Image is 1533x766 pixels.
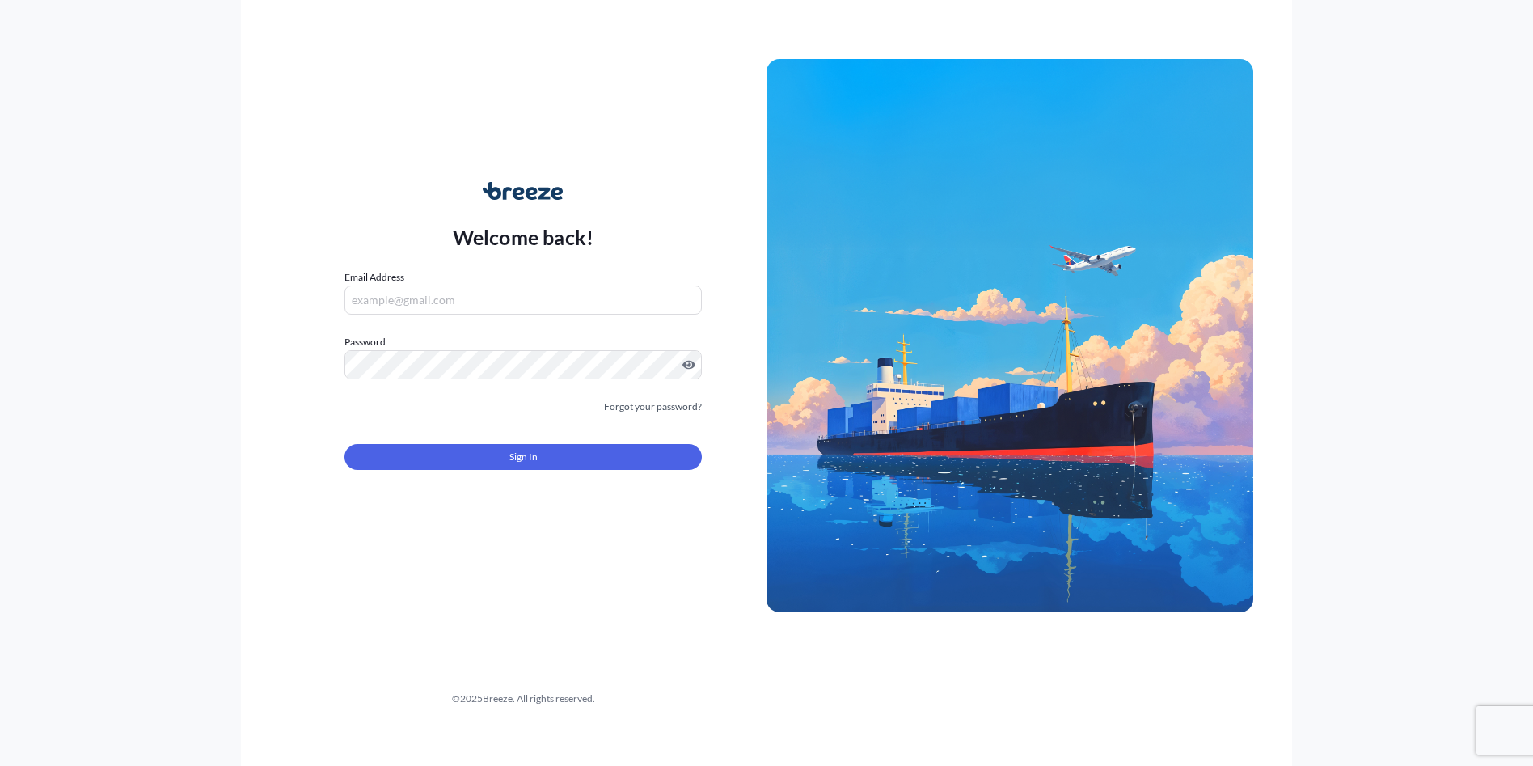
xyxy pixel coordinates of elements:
[766,59,1253,612] img: Ship illustration
[344,269,404,286] label: Email Address
[682,358,695,371] button: Show password
[344,286,702,315] input: example@gmail.com
[509,449,538,465] span: Sign In
[344,444,702,470] button: Sign In
[344,334,702,350] label: Password
[604,399,702,415] a: Forgot your password?
[280,691,766,707] div: © 2025 Breeze. All rights reserved.
[453,224,594,250] p: Welcome back!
